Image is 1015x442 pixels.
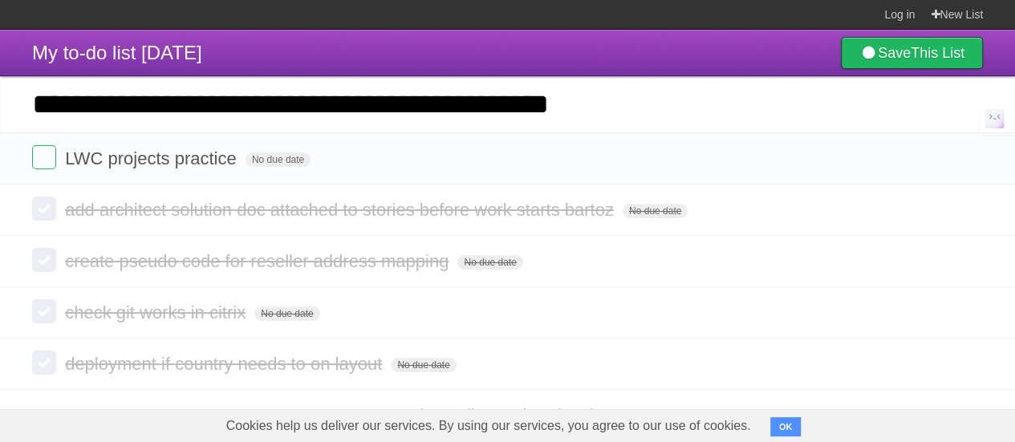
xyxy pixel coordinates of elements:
label: Done [32,351,56,375]
span: LWC projects practice [65,148,241,168]
span: No due date [254,306,319,321]
b: This List [911,45,964,61]
a: SaveThis List [841,37,983,69]
span: No due date [623,204,688,218]
span: Cookies help us deliver our services. By using our services, you agree to our use of cookies. [210,410,767,442]
span: No due date [457,255,522,270]
a: Show all completed tasks [408,405,607,425]
span: deployment if country needs to on layout [65,354,386,374]
span: My to-do list [DATE] [32,42,202,63]
span: create pseudo code for reseller address mapping [65,251,453,271]
span: No due date [246,152,311,167]
span: check git works in citrix [65,302,250,322]
button: OK [770,417,802,436]
label: Done [32,248,56,272]
span: No due date [391,358,456,372]
label: Done [32,299,56,323]
span: add architect solution doc attached to stories before work starts bartoz [65,200,618,220]
label: Done [32,197,56,221]
label: Done [32,145,56,169]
